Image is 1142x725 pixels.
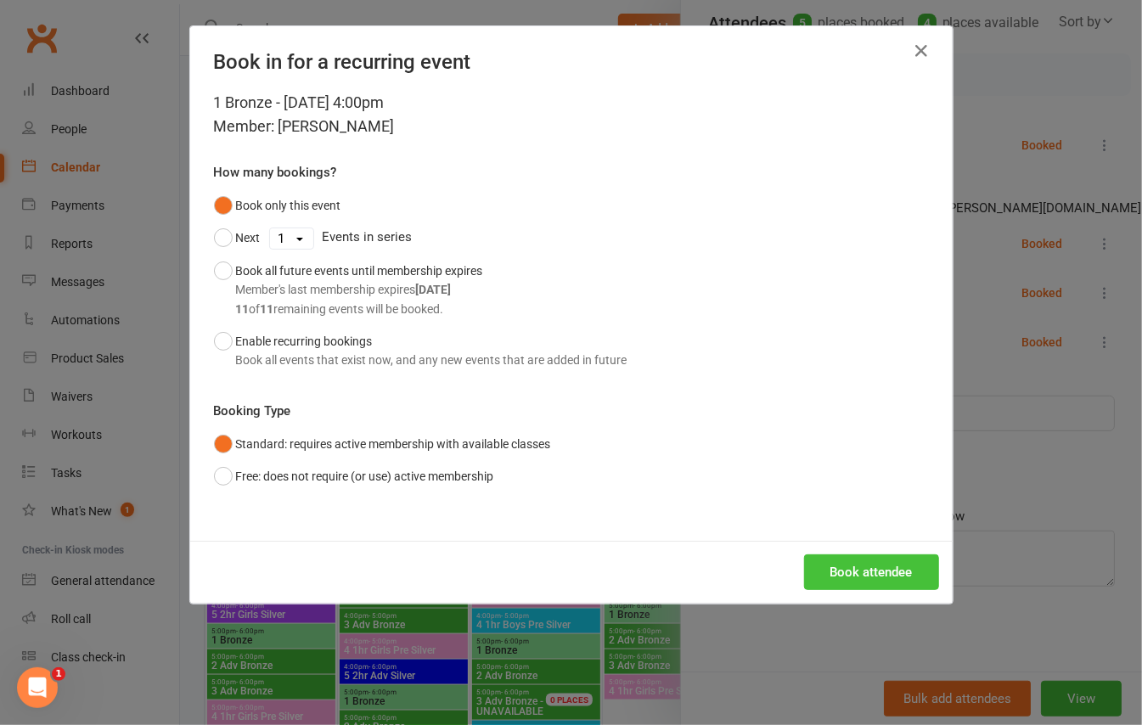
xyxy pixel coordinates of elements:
button: Standard: requires active membership with available classes [214,428,551,460]
strong: 11 [261,302,274,316]
h4: Book in for a recurring event [214,50,929,74]
strong: 11 [236,302,250,316]
div: Book all future events until membership expires [236,261,483,318]
div: Member's last membership expires [236,280,483,299]
iframe: Intercom live chat [17,667,58,708]
button: Close [909,37,936,65]
button: Book all future events until membership expiresMember's last membership expires[DATE]11of11remain... [214,255,483,325]
button: Book only this event [214,189,341,222]
div: Book all events that exist now, and any new events that are added in future [236,351,627,369]
label: Booking Type [214,401,291,421]
div: 1 Bronze - [DATE] 4:00pm Member: [PERSON_NAME] [214,91,929,138]
div: Events in series [214,222,929,254]
label: How many bookings? [214,162,337,183]
button: Next [214,222,261,254]
div: of remaining events will be booked. [236,300,483,318]
button: Enable recurring bookingsBook all events that exist now, and any new events that are added in future [214,325,627,377]
button: Book attendee [804,554,939,590]
button: Free: does not require (or use) active membership [214,460,494,492]
strong: [DATE] [416,283,452,296]
span: 1 [52,667,65,681]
